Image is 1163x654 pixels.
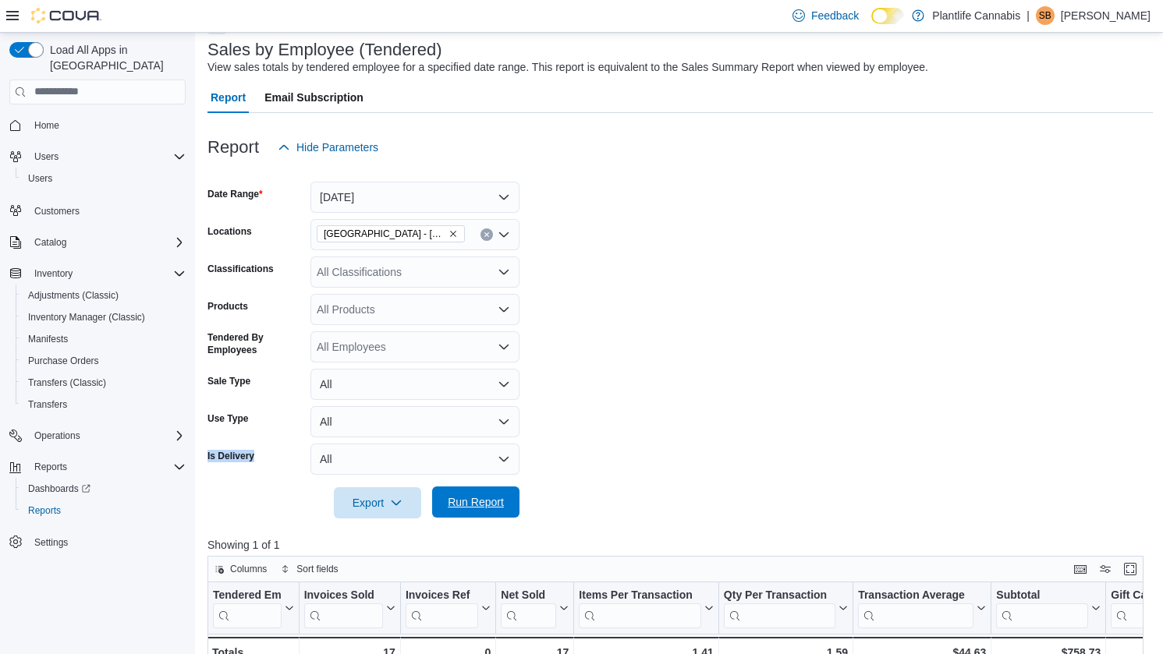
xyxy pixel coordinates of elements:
[207,450,254,462] label: Is Delivery
[207,300,248,313] label: Products
[34,236,66,249] span: Catalog
[296,140,378,155] span: Hide Parameters
[724,589,835,628] div: Qty Per Transaction
[448,494,504,510] span: Run Report
[16,350,192,372] button: Purchase Orders
[22,373,186,392] span: Transfers (Classic)
[271,132,385,163] button: Hide Parameters
[324,226,445,242] span: [GEOGRAPHIC_DATA] - [GEOGRAPHIC_DATA]
[28,458,73,476] button: Reports
[22,352,105,370] a: Purchase Orders
[34,150,59,163] span: Users
[310,182,519,213] button: [DATE]
[3,199,192,221] button: Customers
[16,394,192,415] button: Transfers
[34,536,68,549] span: Settings
[28,504,61,517] span: Reports
[22,286,186,305] span: Adjustments (Classic)
[811,8,859,23] span: Feedback
[34,267,73,280] span: Inventory
[449,229,458,239] button: Remove Edmonton - Albany from selection in this group
[858,589,973,628] div: Transaction Average
[207,263,274,275] label: Classifications
[22,169,186,188] span: Users
[28,147,186,166] span: Users
[34,205,80,217] span: Customers
[406,589,478,628] div: Invoices Ref
[432,486,519,518] button: Run Report
[22,373,112,392] a: Transfers (Classic)
[28,355,99,367] span: Purchase Orders
[1096,560,1115,578] button: Display options
[208,560,273,578] button: Columns
[34,461,67,473] span: Reports
[28,376,106,389] span: Transfers (Classic)
[16,168,192,189] button: Users
[501,589,556,603] div: Net Sold
[207,41,442,59] h3: Sales by Employee (Tendered)
[28,233,73,252] button: Catalog
[22,308,151,327] a: Inventory Manager (Classic)
[28,289,119,302] span: Adjustments (Classic)
[3,114,192,136] button: Home
[22,479,186,498] span: Dashboards
[1026,6,1030,25] p: |
[858,589,986,628] button: Transaction Average
[207,375,250,387] label: Sale Type
[871,8,904,24] input: Dark Mode
[22,479,97,498] a: Dashboards
[1071,560,1090,578] button: Keyboard shortcuts
[304,589,383,603] div: Invoices Sold
[310,444,519,475] button: All
[3,425,192,447] button: Operations
[264,82,363,113] span: Email Subscription
[3,263,192,285] button: Inventory
[207,59,928,76] div: View sales totals by tendered employee for a specified date range. This report is equivalent to t...
[275,560,344,578] button: Sort fields
[996,589,1088,603] div: Subtotal
[207,138,259,157] h3: Report
[16,328,192,350] button: Manifests
[211,82,246,113] span: Report
[3,232,192,253] button: Catalog
[28,311,145,323] span: Inventory Manager (Classic)
[213,589,282,603] div: Tendered Employee
[213,589,282,628] div: Tendered Employee
[579,589,714,628] button: Items Per Transaction
[28,333,68,345] span: Manifests
[406,589,478,603] div: Invoices Ref
[724,589,835,603] div: Qty Per Transaction
[207,537,1153,553] p: Showing 1 of 1
[724,589,848,628] button: Qty Per Transaction
[28,398,67,411] span: Transfers
[28,200,186,220] span: Customers
[28,115,186,135] span: Home
[34,430,80,442] span: Operations
[498,266,510,278] button: Open list of options
[334,487,421,518] button: Export
[28,264,186,283] span: Inventory
[9,108,186,594] nav: Complex example
[310,406,519,437] button: All
[871,24,872,25] span: Dark Mode
[207,331,304,356] label: Tendered By Employees
[31,8,101,23] img: Cova
[16,478,192,500] a: Dashboards
[16,372,192,394] button: Transfers (Classic)
[28,233,186,252] span: Catalog
[207,188,263,200] label: Date Range
[996,589,1088,628] div: Subtotal
[3,146,192,168] button: Users
[498,228,510,241] button: Open list of options
[28,426,186,445] span: Operations
[501,589,569,628] button: Net Sold
[28,426,87,445] button: Operations
[317,225,465,242] span: Edmonton - Albany
[304,589,395,628] button: Invoices Sold
[28,202,86,221] a: Customers
[3,456,192,478] button: Reports
[22,308,186,327] span: Inventory Manager (Classic)
[296,563,338,575] span: Sort fields
[310,369,519,400] button: All
[28,116,66,135] a: Home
